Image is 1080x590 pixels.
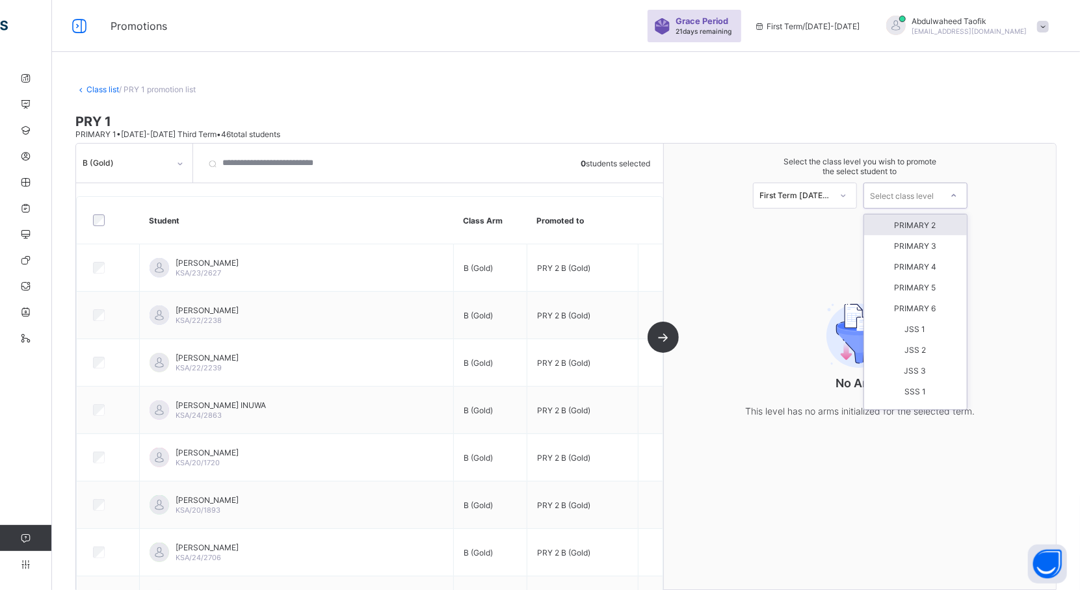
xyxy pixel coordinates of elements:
span: KSA/24/2706 [176,553,221,562]
span: PRY 2 B (Gold) [537,548,590,558]
a: Class list [86,84,119,94]
span: KSA/22/2239 [176,363,222,372]
span: PRY 2 B (Gold) [537,358,590,368]
span: [EMAIL_ADDRESS][DOMAIN_NAME] [912,27,1027,35]
div: JSS 1 [864,318,967,339]
span: B (Gold) [464,500,493,510]
span: KSA/22/2238 [176,316,222,325]
span: students selected [581,159,650,168]
span: KSA/20/1893 [176,506,220,515]
div: B (Gold) [83,159,169,168]
span: [PERSON_NAME] [176,353,239,363]
img: filter.9c15f445b04ce8b7d5281b41737f44c2.svg [811,303,909,368]
span: KSA/23/2627 [176,268,221,277]
span: PRY 2 B (Gold) [537,263,590,273]
div: SSS 2 [864,402,967,422]
span: Abdulwaheed Taofik [912,16,1027,26]
button: Open asap [1028,545,1067,584]
span: [PERSON_NAME] [176,305,239,315]
b: 0 [581,159,586,168]
div: PRIMARY 5 [864,277,967,298]
div: PRIMARY 4 [864,256,967,277]
span: PRY 2 B (Gold) [537,500,590,510]
span: Promotions [111,19,635,32]
th: Promoted to [527,197,639,244]
span: B (Gold) [464,358,493,368]
span: PRY 2 B (Gold) [537,405,590,415]
div: First Term [DATE]-[DATE] [760,191,832,201]
span: [PERSON_NAME] [176,495,239,505]
div: PRIMARY 6 [864,298,967,318]
span: PRY 2 B (Gold) [537,311,590,320]
span: session/term information [754,21,860,31]
span: 21 days remaining [676,27,731,35]
span: KSA/20/1720 [176,458,220,467]
span: B (Gold) [464,548,493,558]
span: [PERSON_NAME] INUWA [176,400,266,410]
th: Student [139,197,453,244]
div: JSS 2 [864,339,967,360]
span: [PERSON_NAME] [176,448,239,457]
span: Select the class level you wish to promote the select student to [677,157,1043,176]
span: B (Gold) [464,453,493,463]
span: / PRY 1 promotion list [119,84,196,94]
span: [PERSON_NAME] [176,258,239,268]
p: This level has no arms initialized for the selected term. [730,403,990,419]
span: Grace Period [676,16,728,26]
div: PRIMARY 3 [864,235,967,256]
div: SSS 1 [864,381,967,402]
img: sticker-purple.71386a28dfed39d6af7621340158ba97.svg [654,18,670,34]
span: KSA/24/2863 [176,411,222,420]
span: B (Gold) [464,263,493,273]
div: AbdulwaheedTaofik [873,16,1055,37]
p: No Arms [730,376,990,390]
span: PRY 1 [75,114,1057,129]
th: Class Arm [453,197,527,244]
span: [PERSON_NAME] [176,543,239,552]
div: Select class level [871,183,934,209]
span: B (Gold) [464,311,493,320]
span: PRY 2 B (Gold) [537,453,590,463]
span: PRIMARY 1 • [DATE]-[DATE] Third Term • 46 total students [75,129,280,139]
span: B (Gold) [464,405,493,415]
div: JSS 3 [864,360,967,381]
div: PRIMARY 2 [864,214,967,235]
div: No Arms [730,267,990,445]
